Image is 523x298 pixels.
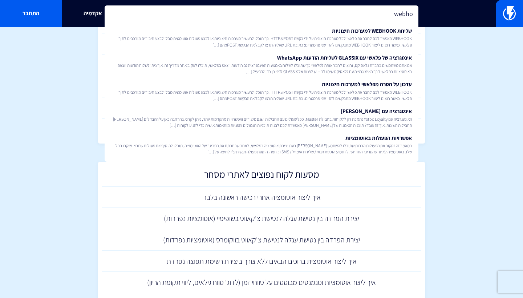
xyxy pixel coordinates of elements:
[108,104,415,131] a: אינטגרציה עם [PERSON_NAME]האינטגרציה עם Yotpo Loyalty נתמכת רק ללקוחות בחבילת Master. ככל שעולים ...
[111,35,412,48] span: WEBHOOK מאפשר לכם לחבר את פלאשי לכל מערכת חיצונית על ידי בקשת HTTPS POST. כך תוכלו להעשיר מערכות ...
[102,208,421,229] a: יצירת הפרדה בין נטישת עגלה לנטישת צ'קאווט בשופיפיי (אוטומציות נפרדות)
[105,169,418,183] h2: מסעות לקוח נפוצים לאתרי מסחר
[108,24,415,51] a: שליחת WEBHOOK למערכות חיצוניותWEBHOOK מאפשר לכם לחבר את פלאשי לכל מערכת חיצונית על ידי בקשת HTTPS...
[102,55,421,76] a: קטגוריית פילטרים: SAAS
[102,251,421,272] a: איך ליצור אוטומצית ברוכים הבאים ללא צורך ביצירת רשימת תפוצה נפרדת
[102,229,421,251] a: יצירת הפרדה בין נטישת עגלה לנטישת צ'קאווט בווקומרס (אוטומציות נפרדות)
[111,89,412,101] span: WEBHOOK מאפשר לכם לחבר את פלאשי לכל מערכת חיצונית על ידי בקשת HTTPS POST. כך תוכלו להעשיר מערכות ...
[111,62,412,74] span: אם אתם משתמשים בחברת גלאסיקס, ורוצים לחבר אותה לפלאשי כך שתוכלו לשלוח באמצעות האינטגרציה גם הודעו...
[108,77,415,104] a: עדכון על הסרה מפלאשי למערכות חיצוניותWEBHOOK מאפשר לכם לחבר את פלאשי לכל מערכת חיצונית על ידי בקש...
[105,5,418,22] input: חיפוש מהיר...
[111,142,412,155] span: במאמר זה נסקור את הפעולות הרבות שתוכלו להשתמש [PERSON_NAME] בעת יצירת אוטומציה בפלאשי. לאחר שבחרת...
[108,51,415,78] a: אינטגרציה של פלאשי עם GLASSIX לשליחת הודעות WhatsAppאם אתם משתמשים בחברת גלאסיקס, ורוצים לחבר אות...
[102,119,421,140] a: קטגוריית פילטרים: תוכנית נקודות
[102,76,421,98] a: קטגוריית פילטרים: פעילות באפליקציה
[102,165,421,187] a: מסעות לקוח נפוצים לאתרי מסחר
[111,116,412,128] span: האינטגרציה עם Yotpo Loyalty נתמכת רק ללקוחות בחבילת Master. ככל שעולים עם החבילות ישנם פיצ’רים וא...
[102,272,421,293] a: איך ליצור אוטומציות וסגמנטים מבוססים על טווחי זמן (לדוג' טווח גילאים, ליווי תקופת הריון)
[108,131,415,158] a: אפשרויות הפעולות באוטומציותבמאמר זה נסקור את הפעולות הרבות שתוכלו להשתמש [PERSON_NAME] בעת יצירת ...
[102,33,421,55] a: קטגוריית פילטרים: CRM
[102,187,421,208] a: איך ליצור אוטומציה אחרי רכישה ראשונה בלבד
[102,97,421,119] a: קטגוריית פילטרים: רשתות חברתיות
